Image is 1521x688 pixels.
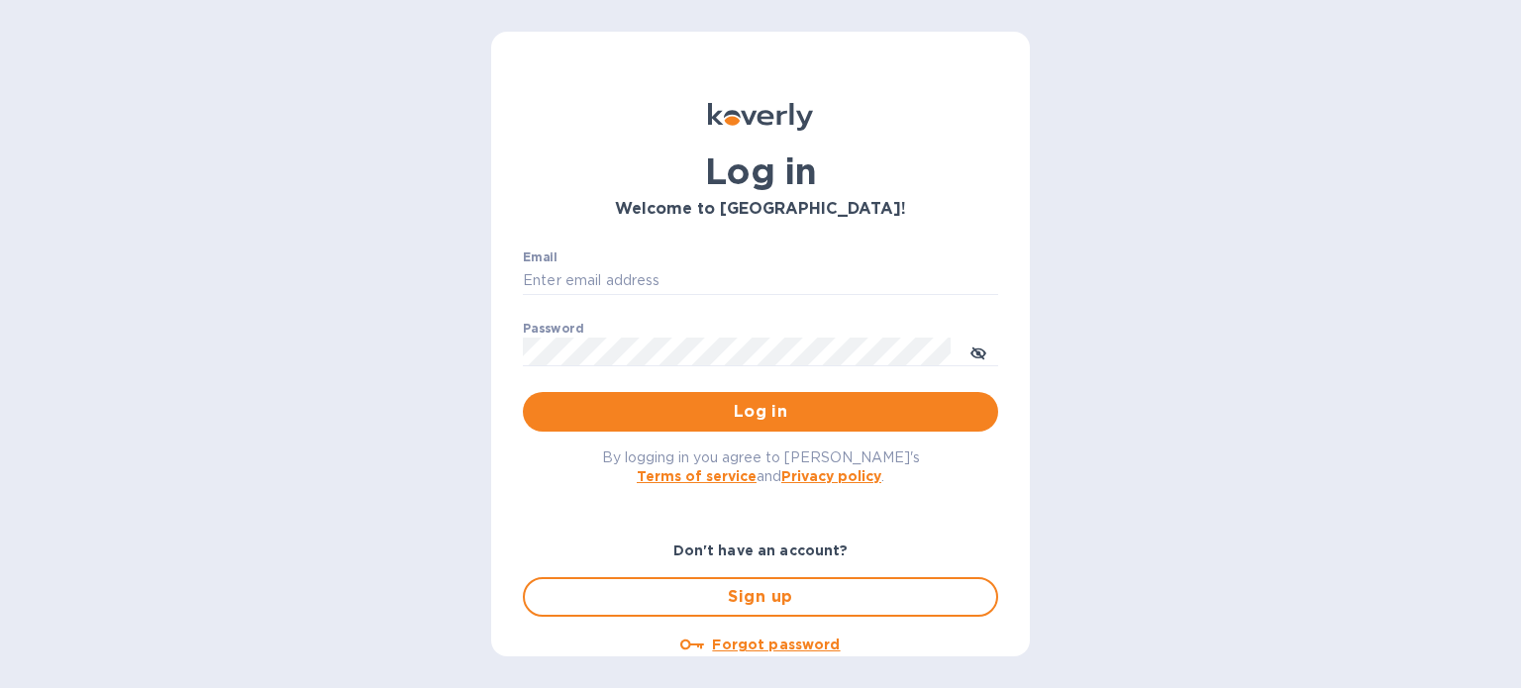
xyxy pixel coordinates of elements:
[523,200,998,219] h3: Welcome to [GEOGRAPHIC_DATA]!
[523,251,558,263] label: Email
[637,468,757,484] a: Terms of service
[673,542,849,558] b: Don't have an account?
[602,449,920,484] span: By logging in you agree to [PERSON_NAME]'s and .
[541,585,980,609] span: Sign up
[712,637,840,652] u: Forgot password
[523,577,998,617] button: Sign up
[523,266,998,296] input: Enter email address
[781,468,881,484] a: Privacy policy
[523,392,998,432] button: Log in
[523,150,998,192] h1: Log in
[539,400,982,424] span: Log in
[523,323,583,335] label: Password
[708,103,813,131] img: Koverly
[959,332,998,371] button: toggle password visibility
